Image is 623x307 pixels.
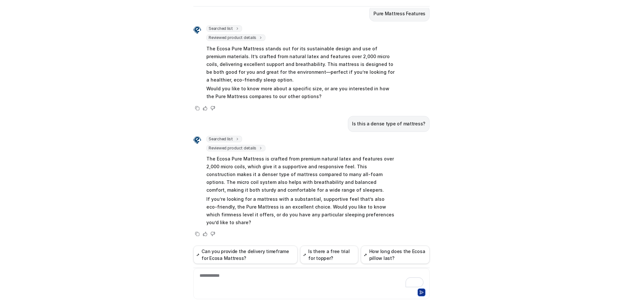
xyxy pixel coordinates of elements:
[352,120,425,128] p: Is this a dense type of mattress?
[361,246,430,264] button: How long does the Ecosa pillow last?
[206,145,265,151] span: Reviewed product details
[373,10,425,18] p: Pure Mattress Features
[206,25,242,32] span: Searched list
[206,85,396,100] p: Would you like to know more about a specific size, or are you interested in how the Pure Mattress...
[206,45,396,84] p: The Ecosa Pure Mattress stands out for its sustainable design and use of premium materials. It’s ...
[300,246,358,264] button: Is there a free trial for topper?
[206,155,396,194] p: The Ecosa Pure Mattress is crafted from premium natural latex and features over 2,000 micro coils...
[206,34,265,41] span: Reviewed product details
[206,195,396,226] p: If you’re looking for a mattress with a substantial, supportive feel that’s also eco-friendly, th...
[193,136,201,144] img: Widget
[193,246,298,264] button: Can you provide the delivery timeframe for Ecosa Mattress?
[193,26,201,34] img: Widget
[195,272,428,287] div: To enrich screen reader interactions, please activate Accessibility in Grammarly extension settings
[206,136,242,142] span: Searched list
